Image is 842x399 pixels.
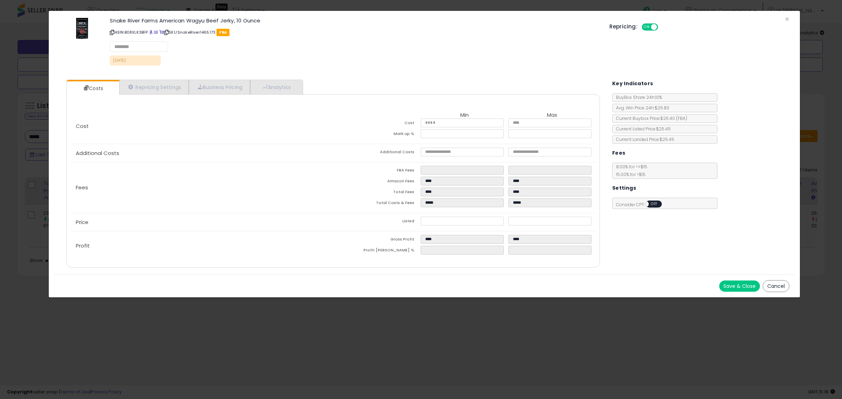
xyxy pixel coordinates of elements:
[119,80,189,94] a: Repricing Settings
[110,18,599,23] h3: Snake River Farms American Wagyu Beef Jerky, 10 Ounce
[613,126,671,132] span: Current Listed Price: $25.45
[333,217,421,228] td: Listed
[642,24,651,30] span: ON
[333,129,421,140] td: Mark up %
[613,136,674,142] span: Current Landed Price: $25.45
[110,27,599,38] p: ASIN: B08XLK3BFP | SKU: SnakeRiver1465173
[613,115,687,121] span: Current Buybox Price:
[612,149,626,157] h5: Fees
[159,29,163,35] a: Your listing only
[333,148,421,158] td: Additional Costs
[333,166,421,177] td: FBA Fees
[421,112,508,119] th: Min
[70,219,333,225] p: Price
[70,123,333,129] p: Cost
[649,201,660,207] span: OFF
[613,202,671,208] span: Consider CPT:
[333,235,421,246] td: Gross Profit
[613,164,647,177] span: 8.00 % for <= $15
[70,150,333,156] p: Additional Costs
[613,94,662,100] span: BuyBox Share 24h: 10%
[333,119,421,129] td: Cost
[149,29,153,35] a: BuyBox page
[67,81,119,95] a: Costs
[250,80,302,94] a: Analytics
[763,280,789,292] button: Cancel
[612,184,636,192] h5: Settings
[72,18,93,39] img: 41hjI+2NrkL._SL60_.jpg
[189,80,250,94] a: Business Pricing
[719,280,760,292] button: Save & Close
[785,14,789,24] span: ×
[609,24,637,29] h5: Repricing:
[333,246,421,257] td: Profit [PERSON_NAME] %
[70,185,333,190] p: Fees
[660,115,687,121] span: $25.40
[657,24,668,30] span: OFF
[508,112,596,119] th: Max
[333,198,421,209] td: Total Costs & Fees
[613,171,646,177] span: 15.00 % for > $15
[154,29,158,35] a: All offer listings
[613,105,669,111] span: Avg. Win Price 24h: $25.83
[333,188,421,198] td: Total Fees
[676,115,687,121] span: ( FBA )
[110,55,161,66] p: [DATE]
[70,243,333,249] p: Profit
[612,79,653,88] h5: Key Indicators
[216,29,229,36] span: FBA
[333,177,421,188] td: Amazon Fees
